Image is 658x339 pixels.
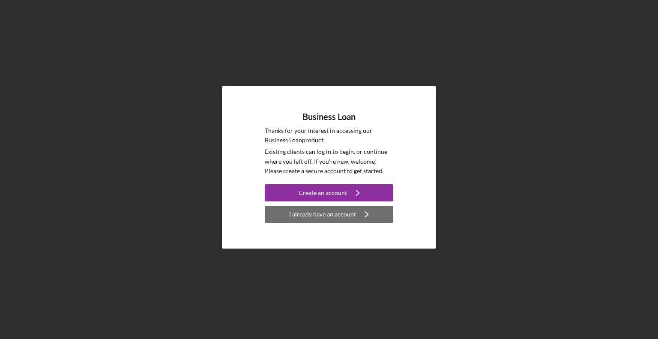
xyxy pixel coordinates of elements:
[265,184,393,201] button: Create an account
[289,206,356,223] div: I already have an account
[299,184,347,201] div: Create an account
[265,206,393,223] button: I already have an account
[302,112,356,122] h4: Business Loan
[265,126,393,145] p: Thanks for your interest in accessing our Business Loan product.
[265,184,393,204] a: Create an account
[265,147,393,176] p: Existing clients can log in to begin, or continue where you left off. If you're new, welcome! Ple...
